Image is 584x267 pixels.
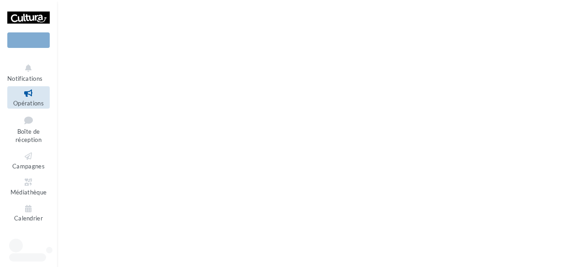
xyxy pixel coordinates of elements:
span: Médiathèque [10,188,47,196]
span: Calendrier [14,215,43,222]
span: Campagnes [12,162,45,170]
div: Nouvelle campagne [7,32,50,48]
a: Boîte de réception [7,112,50,146]
a: Médiathèque [7,175,50,198]
a: Campagnes [7,149,50,172]
span: Notifications [7,75,42,82]
span: Opérations [13,99,44,107]
a: Opérations [7,86,50,109]
span: Boîte de réception [16,128,42,144]
a: Calendrier [7,202,50,224]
